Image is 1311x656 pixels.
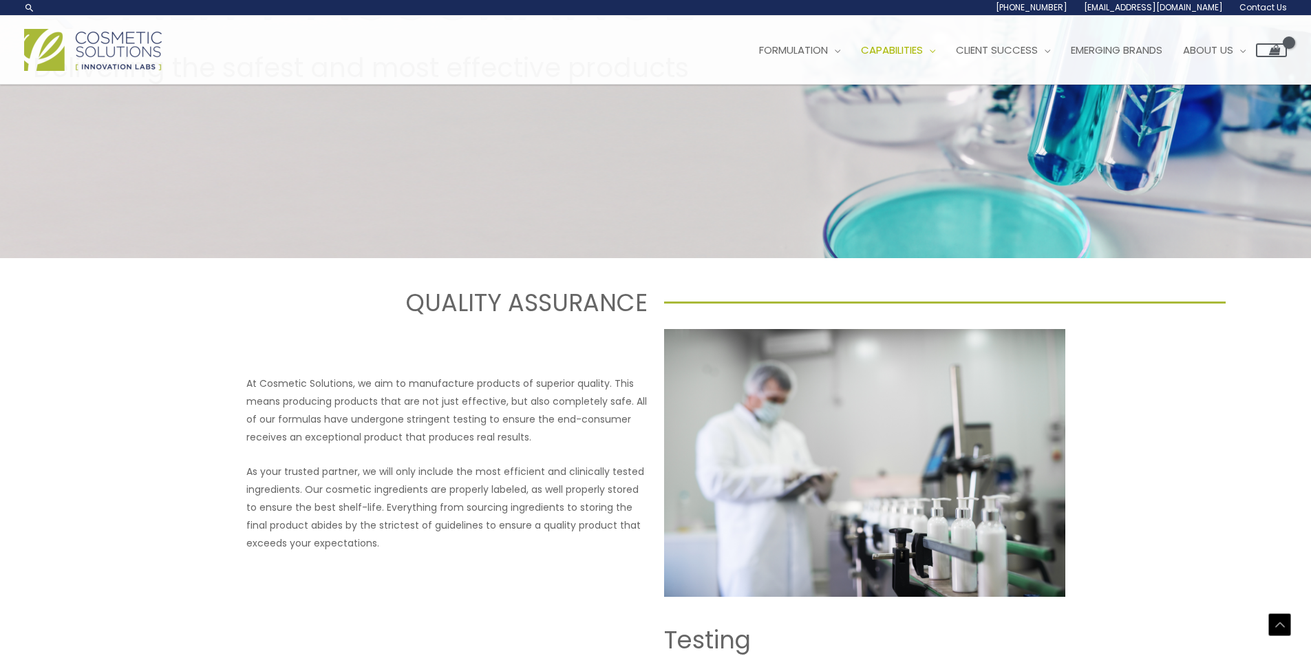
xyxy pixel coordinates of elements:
span: Capabilities [861,43,923,57]
h1: QUALITY ASSURANCE [85,286,648,319]
p: As your trusted partner, we will only include the most efficient and clinically tested ingredient... [246,463,648,552]
img: Cosmetic Solutions Quality Assurance image features a quality control officer inspecting skincare... [664,329,1065,597]
p: At Cosmetic Solutions, we aim to manufacture products of superior quality. This means producing p... [246,374,648,446]
a: About Us [1173,30,1256,71]
span: [EMAIL_ADDRESS][DOMAIN_NAME] [1084,1,1223,13]
span: Client Success [956,43,1038,57]
span: About Us [1183,43,1233,57]
a: Emerging Brands [1060,30,1173,71]
span: Formulation [759,43,828,57]
span: [PHONE_NUMBER] [996,1,1067,13]
a: Client Success [946,30,1060,71]
span: Emerging Brands [1071,43,1162,57]
a: Capabilities [851,30,946,71]
span: Contact Us [1239,1,1287,13]
a: View Shopping Cart, empty [1256,43,1287,57]
a: Formulation [749,30,851,71]
nav: Site Navigation [738,30,1287,71]
h2: Testing [664,624,1308,656]
img: Cosmetic Solutions Logo [24,29,162,71]
a: Search icon link [24,2,35,13]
